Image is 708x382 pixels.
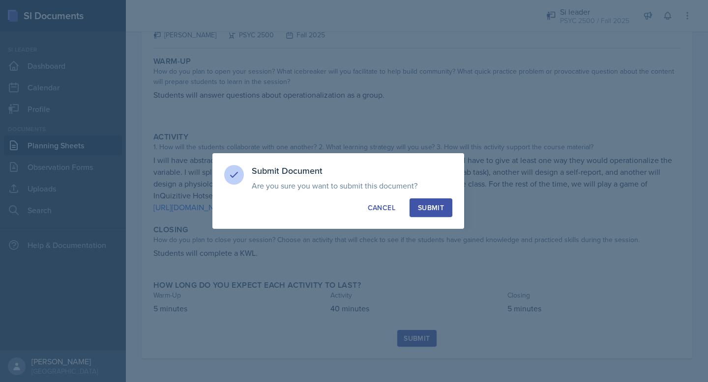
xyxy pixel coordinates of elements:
button: Cancel [359,198,404,217]
div: Submit [418,203,444,213]
button: Submit [410,198,452,217]
h3: Submit Document [252,165,452,177]
p: Are you sure you want to submit this document? [252,181,452,191]
div: Cancel [368,203,395,213]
